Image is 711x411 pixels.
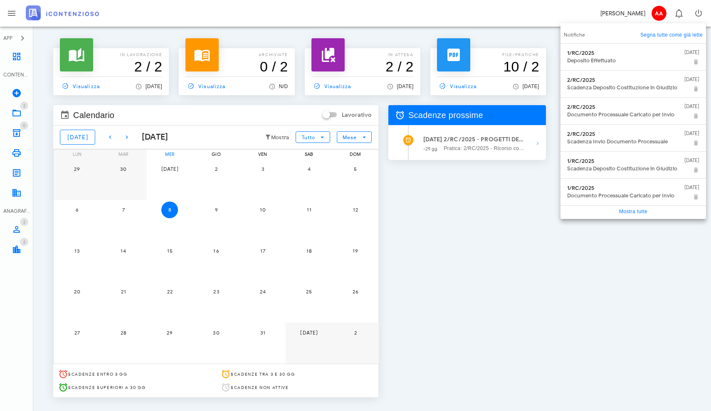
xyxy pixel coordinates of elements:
button: [DATE] [60,130,95,145]
div: ANAGRAFICA [3,207,30,215]
p: archiviate [185,52,288,58]
button: 22 [161,283,178,300]
div: Deposito Effettuato [567,57,678,64]
span: 9 [208,207,225,213]
button: 8 [161,202,178,218]
span: 20 [69,288,85,295]
span: 4 [301,166,317,172]
button: 2 [208,160,225,177]
button: Mostra dettagli [529,135,546,152]
span: 28 [115,330,132,336]
span: 2 [208,166,225,172]
span: Scadenze entro 3 gg [68,372,128,377]
a: Visualizza [185,80,229,92]
div: lun [54,150,101,159]
span: Scadenze non attive [231,385,289,390]
button: 27 [69,324,85,341]
h3: 0 / 2 [185,58,288,75]
span: 26 [347,288,364,295]
button: 30 [208,324,225,341]
button: [DATE] [301,324,317,341]
button: 9 [208,202,225,218]
span: Mese [342,134,357,140]
span: 2 [23,219,25,225]
span: 13 [69,248,85,254]
strong: 2/RC/2025 - PROGETTI DEL FARE - Deposita la Costituzione in [GEOGRAPHIC_DATA] [444,135,526,144]
span: 31 [254,330,271,336]
span: Visualizza [185,82,225,90]
button: 12 [347,202,364,218]
strong: [DATE] [423,136,442,143]
a: Segna tutte come già lette [640,31,703,39]
span: [DATE] [523,84,539,89]
div: CONTENZIOSO [3,71,30,79]
button: 11 [301,202,317,218]
a: Mostra tutte [619,209,647,214]
button: 5 [347,160,364,177]
button: 2 [347,324,364,341]
div: [DATE] [135,131,168,143]
span: 27 [69,330,85,336]
button: 25 [301,283,317,300]
button: 7 [115,202,132,218]
p: in attesa [311,52,414,58]
div: mar [100,150,147,159]
span: 6 [69,207,85,213]
div: 2/RC/2025 [567,131,678,138]
button: 16 [208,242,225,259]
span: Scadenze superiori a 30 gg [68,385,146,390]
button: Mese [337,131,372,143]
small: Mostra [271,134,289,141]
span: Distintivo [20,121,28,130]
span: Visualizza [311,82,351,90]
span: 14 [115,248,132,254]
span: 17 [254,248,271,254]
button: 15 [161,242,178,259]
span: 12 [347,207,364,213]
span: Visualizza [437,82,477,90]
div: 2/RC/2025 [567,77,678,84]
span: [DATE] [684,49,699,56]
div: [PERSON_NAME] [600,9,645,18]
span: Distintivo [20,238,28,246]
span: 15 [161,248,178,254]
span: 2 [23,103,25,108]
button: 19 [347,242,364,259]
span: [DATE] [684,157,699,164]
div: Documento Processuale Caricato per Invio [567,111,678,118]
span: 2 [347,330,364,336]
span: 23 [208,288,225,295]
span: Distintivo [20,101,28,110]
div: Scadenza Deposito Costituzione in Giudizio [567,84,678,91]
span: [DATE] [67,134,88,141]
span: 8 [161,207,178,213]
span: 18 [301,248,317,254]
span: Scadenze prossime [408,108,483,122]
button: 4 [301,160,317,177]
div: sab [286,150,333,159]
div: Scadenza Deposito Costituzione in Giudizio [567,165,678,172]
button: 29 [69,160,85,177]
span: [DATE] [684,76,699,83]
button: 6 [69,202,85,218]
span: 3 [254,166,271,172]
span: N/D [279,84,288,89]
button: 13 [69,242,85,259]
button: 23 [208,283,225,300]
span: 19 [347,248,364,254]
span: 30 [115,166,132,172]
span: Pratica: 2/RC/2025 - Ricorso contro Agenzia delle Entrate I [GEOGRAPHIC_DATA] [444,144,526,153]
span: [DATE] [146,84,162,89]
span: AA [652,6,667,21]
div: gio [193,150,240,159]
div: ven [239,150,286,159]
div: 1/RC/2025 [567,185,678,192]
div: 1/RC/2025 [567,50,678,57]
button: 20 [69,283,85,300]
button: 24 [254,283,271,300]
h3: 2 / 2 [60,58,162,75]
span: [DATE] [397,84,414,89]
span: 21 [115,288,132,295]
a: Visualizza [437,80,480,92]
button: Distintivo [669,3,689,23]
